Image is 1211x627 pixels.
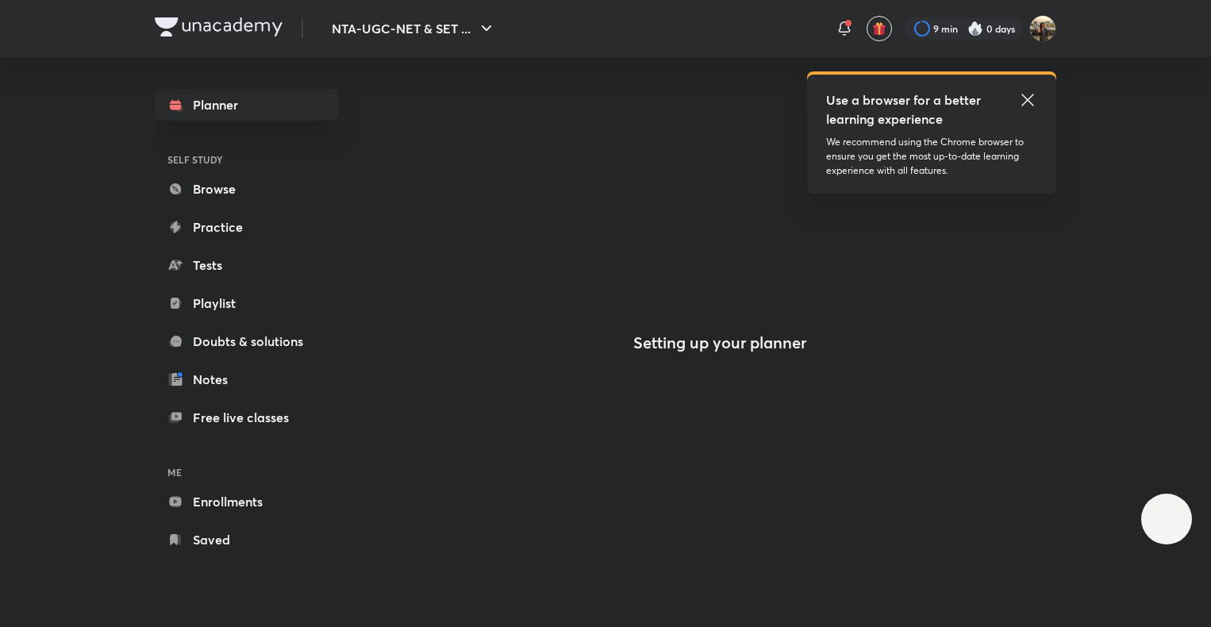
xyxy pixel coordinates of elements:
[155,459,339,486] h6: ME
[826,135,1037,178] p: We recommend using the Chrome browser to ensure you get the most up-to-date learning experience w...
[155,325,339,357] a: Doubts & solutions
[155,17,283,40] a: Company Logo
[155,146,339,173] h6: SELF STUDY
[872,21,886,36] img: avatar
[155,249,339,281] a: Tests
[867,16,892,41] button: avatar
[155,402,339,433] a: Free live classes
[155,173,339,205] a: Browse
[826,90,984,129] h5: Use a browser for a better learning experience
[155,17,283,37] img: Company Logo
[967,21,983,37] img: streak
[155,211,339,243] a: Practice
[155,486,339,517] a: Enrollments
[633,333,806,352] h4: Setting up your planner
[322,13,506,44] button: NTA-UGC-NET & SET ...
[155,89,339,121] a: Planner
[155,364,339,395] a: Notes
[155,524,339,556] a: Saved
[155,287,339,319] a: Playlist
[1029,15,1056,42] img: Soumya singh
[1157,510,1176,529] img: ttu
